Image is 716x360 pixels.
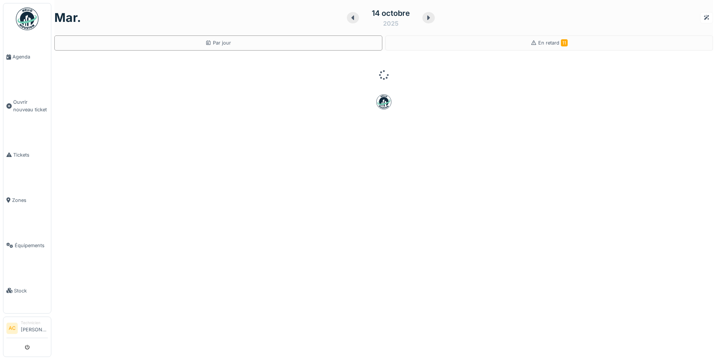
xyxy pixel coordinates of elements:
h1: mar. [54,11,81,25]
div: 2025 [383,19,399,28]
div: 14 octobre [372,8,410,19]
span: Stock [14,287,48,294]
span: Zones [12,197,48,204]
a: Tickets [3,132,51,177]
span: Équipements [15,242,48,249]
span: En retard [538,40,568,46]
span: Agenda [12,53,48,60]
a: Zones [3,177,51,223]
li: AC [6,323,18,334]
li: [PERSON_NAME] [21,320,48,336]
a: Ouvrir nouveau ticket [3,80,51,132]
span: Tickets [13,151,48,158]
div: Technicien [21,320,48,326]
a: Stock [3,268,51,313]
a: Agenda [3,34,51,80]
a: Équipements [3,223,51,268]
span: 11 [561,39,568,46]
span: Ouvrir nouveau ticket [13,98,48,113]
img: badge-BVDL4wpA.svg [376,94,391,109]
a: AC Technicien[PERSON_NAME] [6,320,48,338]
div: Par jour [205,39,231,46]
img: Badge_color-CXgf-gQk.svg [16,8,38,30]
